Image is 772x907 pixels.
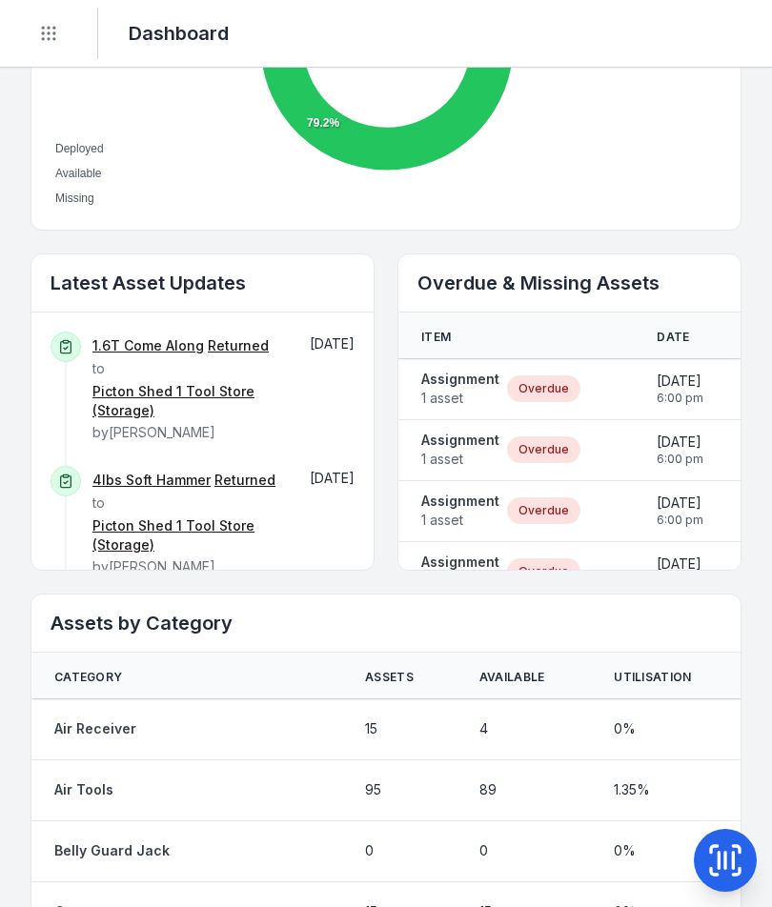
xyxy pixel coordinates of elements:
[657,554,703,589] time: 16/9/2025, 6:00:00 pm
[310,335,355,352] span: [DATE]
[92,336,204,355] a: 1.6T Come Along
[421,431,499,469] a: Assignment1 asset
[507,436,580,463] div: Overdue
[55,191,94,205] span: Missing
[421,511,499,530] span: 1 asset
[421,492,499,511] strong: Assignment
[54,841,170,860] a: Belly Guard Jack
[507,558,580,585] div: Overdue
[421,431,499,450] strong: Assignment
[365,670,414,685] span: Assets
[417,270,721,296] h2: Overdue & Missing Assets
[51,270,355,296] h2: Latest Asset Updates
[54,780,113,799] a: Air Tools
[657,452,703,467] span: 6:00 pm
[421,370,499,389] strong: Assignment
[51,610,721,636] h2: Assets by Category
[54,670,122,685] span: Category
[479,780,497,799] span: 89
[214,471,275,490] a: Returned
[310,470,355,486] span: [DATE]
[479,841,488,860] span: 0
[479,719,488,738] span: 4
[208,336,269,355] a: Returned
[421,492,499,530] a: Assignment1 asset
[614,780,650,799] span: 1.35 %
[129,20,229,47] h2: Dashboard
[657,433,703,452] span: [DATE]
[657,433,703,467] time: 16/9/2025, 6:00:00 pm
[421,553,499,572] strong: Assignment
[421,553,499,591] a: Assignment
[421,330,451,345] span: Item
[365,719,377,738] span: 15
[54,719,136,738] a: Air Receiver
[614,670,691,685] span: Utilisation
[55,167,101,180] span: Available
[657,391,703,406] span: 6:00 pm
[30,15,67,51] button: Toggle navigation
[507,497,580,524] div: Overdue
[365,780,381,799] span: 95
[657,494,703,513] span: [DATE]
[421,370,499,408] a: Assignment1 asset
[92,516,282,554] a: Picton Shed 1 Tool Store (Storage)
[614,841,636,860] span: 0 %
[657,494,703,528] time: 16/9/2025, 6:00:00 pm
[92,471,211,490] a: 4lbs Soft Hammer
[310,470,355,486] time: 16/9/2025, 5:33:52 pm
[507,375,580,402] div: Overdue
[657,330,689,345] span: Date
[421,450,499,469] span: 1 asset
[92,382,282,420] a: Picton Shed 1 Tool Store (Storage)
[479,670,545,685] span: Available
[310,335,355,352] time: 16/9/2025, 5:38:14 pm
[657,372,703,406] time: 16/9/2025, 6:00:00 pm
[92,337,282,440] span: to by [PERSON_NAME]
[614,719,636,738] span: 0 %
[421,389,499,408] span: 1 asset
[92,472,282,574] span: to by [PERSON_NAME]
[657,372,703,391] span: [DATE]
[657,513,703,528] span: 6:00 pm
[657,554,703,574] span: [DATE]
[365,841,374,860] span: 0
[55,142,104,155] span: Deployed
